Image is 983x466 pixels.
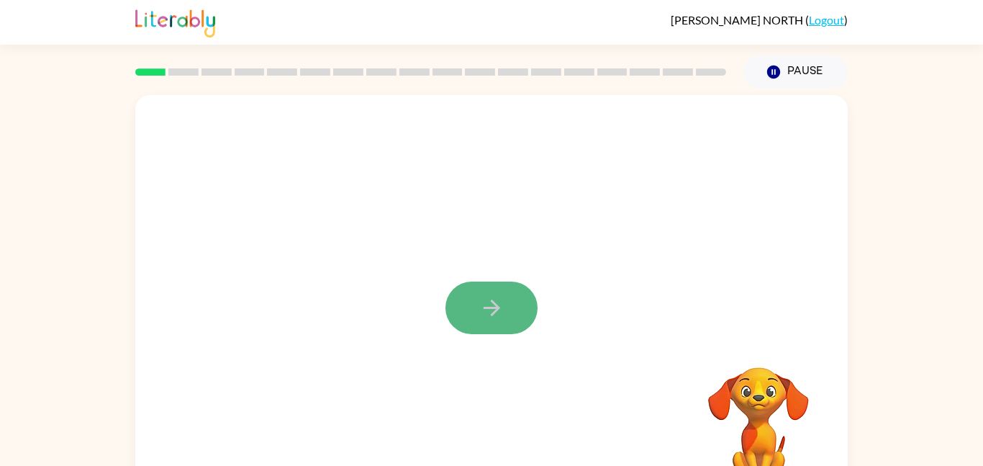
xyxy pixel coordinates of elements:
[743,55,848,89] button: Pause
[671,13,805,27] span: [PERSON_NAME] NORTH
[671,13,848,27] div: ( )
[135,6,215,37] img: Literably
[809,13,844,27] a: Logout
